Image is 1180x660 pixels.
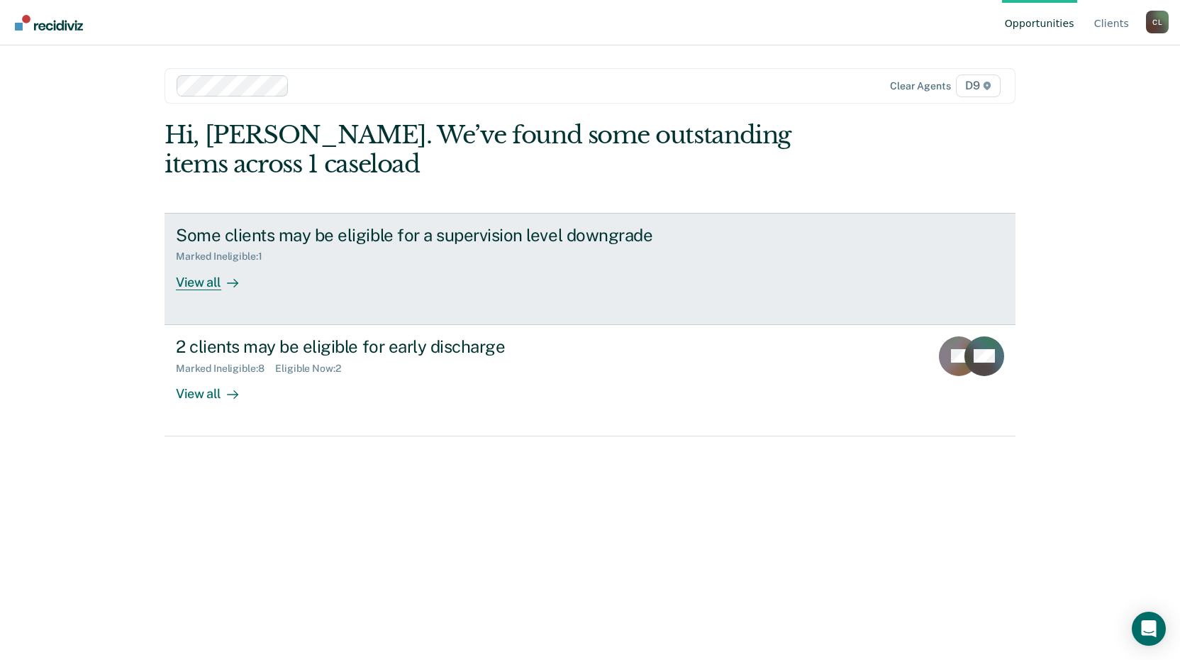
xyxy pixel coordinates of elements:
div: C L [1146,11,1169,33]
div: Clear agents [890,80,950,92]
div: Open Intercom Messenger [1132,612,1166,646]
div: View all [176,374,255,402]
button: Profile dropdown button [1146,11,1169,33]
span: D9 [956,75,1001,97]
div: Some clients may be eligible for a supervision level downgrade [176,225,674,246]
a: 2 clients may be eligible for early dischargeMarked Ineligible:8Eligible Now:2View all [165,325,1015,436]
img: Recidiviz [15,15,83,31]
div: View all [176,263,255,290]
a: Some clients may be eligible for a supervision level downgradeMarked Ineligible:1View all [165,213,1015,325]
div: Marked Ineligible : 8 [176,363,275,375]
div: Eligible Now : 2 [275,363,352,375]
div: Hi, [PERSON_NAME]. We’ve found some outstanding items across 1 caseload [165,121,845,179]
div: 2 clients may be eligible for early discharge [176,336,674,357]
div: Marked Ineligible : 1 [176,251,273,263]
